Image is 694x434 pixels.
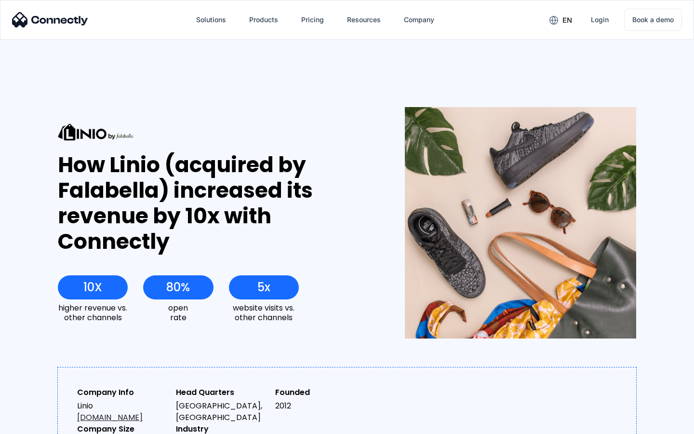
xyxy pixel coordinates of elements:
div: Founded [275,387,366,398]
div: open rate [143,303,213,322]
div: 2012 [275,400,366,412]
div: Solutions [196,13,226,27]
a: Login [583,8,616,31]
div: Products [241,8,286,31]
div: [GEOGRAPHIC_DATA], [GEOGRAPHIC_DATA] [176,400,267,423]
div: Head Quarters [176,387,267,398]
div: Pricing [301,13,324,27]
div: Products [249,13,278,27]
div: Company [404,13,434,27]
div: 5x [257,281,270,294]
div: website visits vs. other channels [229,303,299,322]
div: 10X [83,281,102,294]
div: How Linio (acquired by Falabella) increased its revenue by 10x with Connectly [58,152,370,254]
div: en [542,13,579,27]
div: Company [396,8,442,31]
div: 80% [166,281,190,294]
div: Resources [347,13,381,27]
aside: Language selected: English [10,417,58,431]
img: Connectly Logo [12,12,88,27]
a: [DOMAIN_NAME] [77,412,143,423]
div: Linio [77,400,168,423]
ul: Language list [19,417,58,431]
div: Company Info [77,387,168,398]
div: Solutions [188,8,234,31]
a: Book a demo [624,9,682,31]
div: higher revenue vs. other channels [58,303,128,322]
div: en [562,14,572,27]
a: Pricing [294,8,332,31]
div: Login [591,13,609,27]
div: Resources [339,8,388,31]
